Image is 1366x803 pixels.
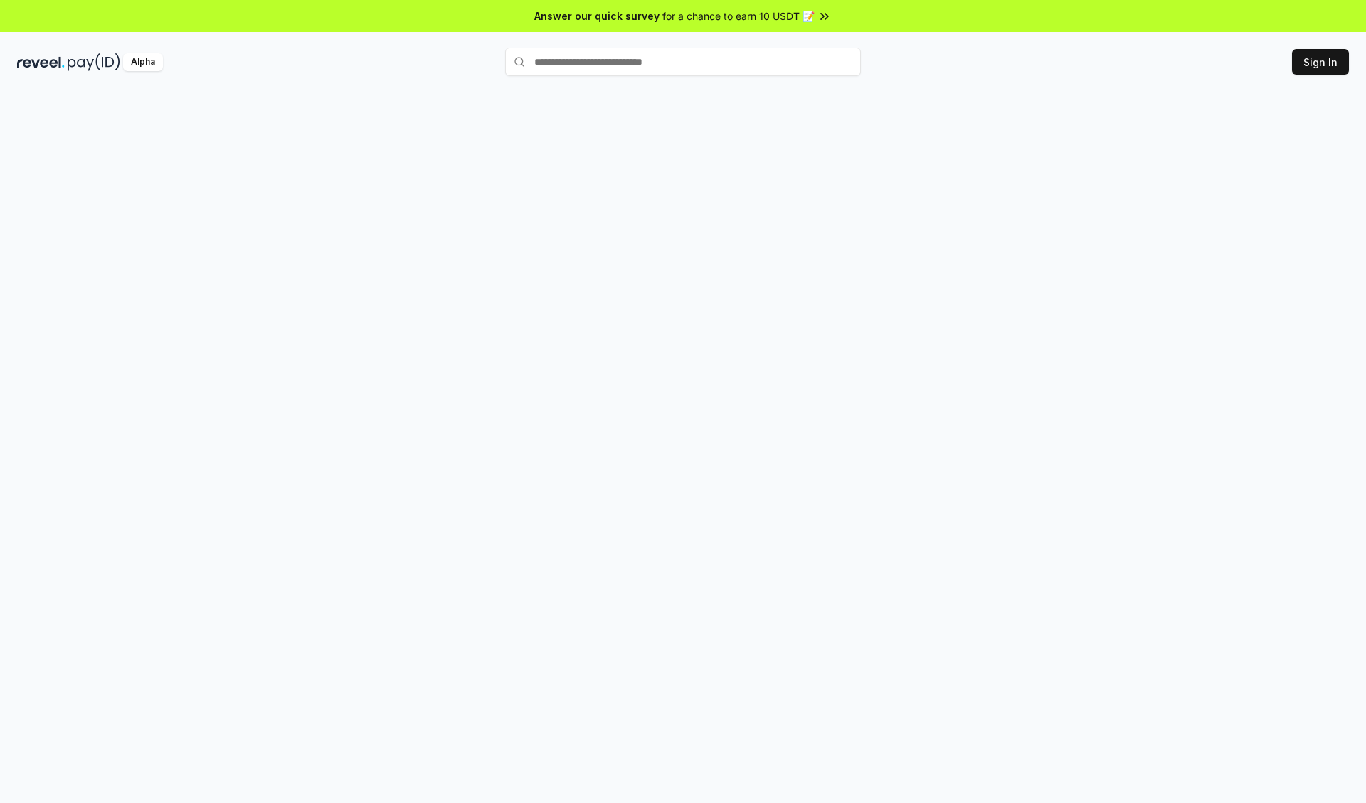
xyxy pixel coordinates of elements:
span: Answer our quick survey [534,9,660,23]
div: Alpha [123,53,163,71]
img: pay_id [68,53,120,71]
img: reveel_dark [17,53,65,71]
span: for a chance to earn 10 USDT 📝 [662,9,815,23]
button: Sign In [1292,49,1349,75]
